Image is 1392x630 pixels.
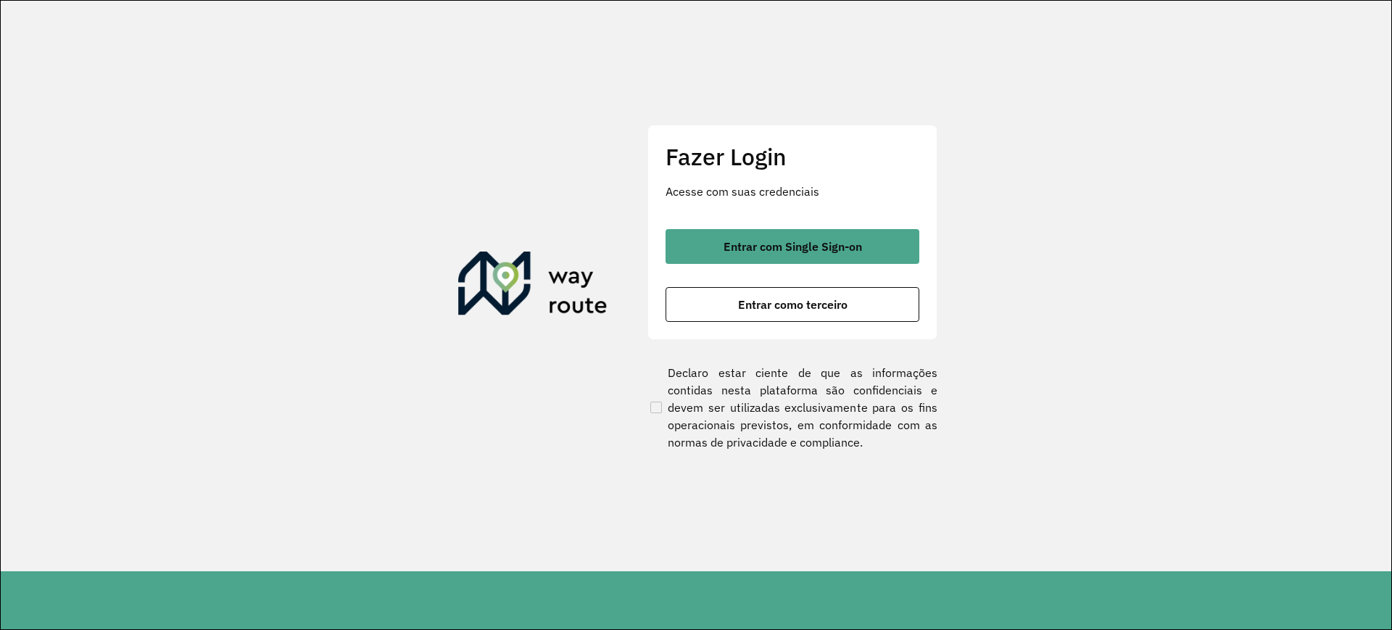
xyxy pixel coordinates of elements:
h2: Fazer Login [666,143,919,170]
label: Declaro estar ciente de que as informações contidas nesta plataforma são confidenciais e devem se... [647,364,937,451]
span: Entrar como terceiro [738,299,848,310]
img: Roteirizador AmbevTech [458,252,608,321]
button: button [666,229,919,264]
button: button [666,287,919,322]
span: Entrar com Single Sign-on [724,241,862,252]
p: Acesse com suas credenciais [666,183,919,200]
